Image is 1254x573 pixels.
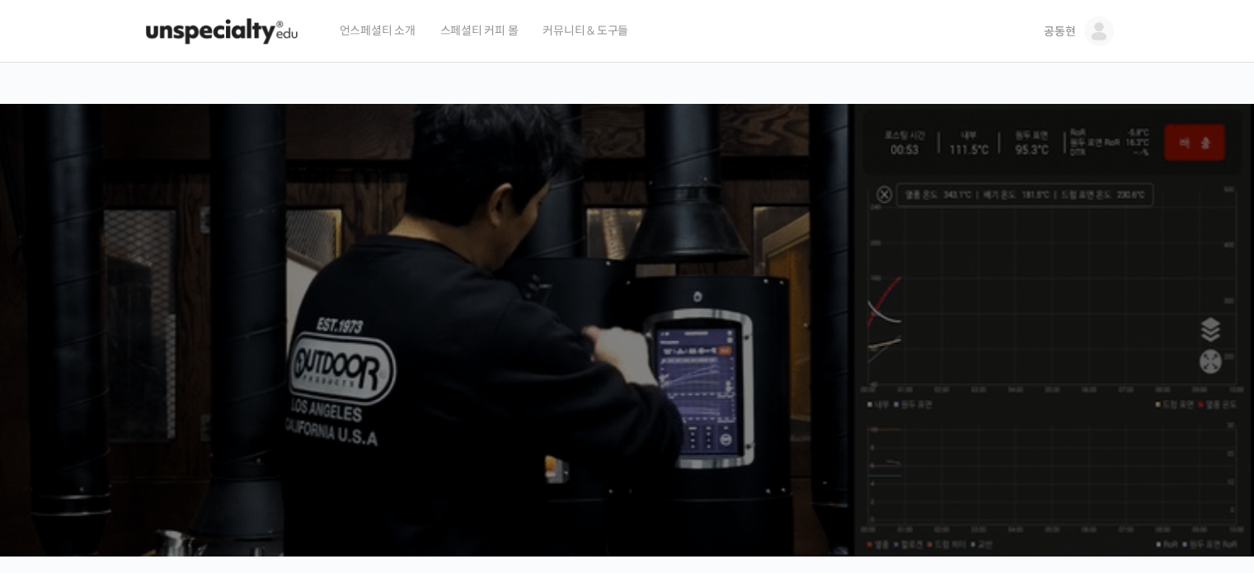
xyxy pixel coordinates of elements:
p: [PERSON_NAME]을 다하는 당신을 위해, 최고와 함께 만든 커피 클래스 [16,252,1238,336]
p: 시간과 장소에 구애받지 않고, 검증된 커리큘럼으로 [16,343,1238,366]
span: 공동현 [1044,24,1075,39]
